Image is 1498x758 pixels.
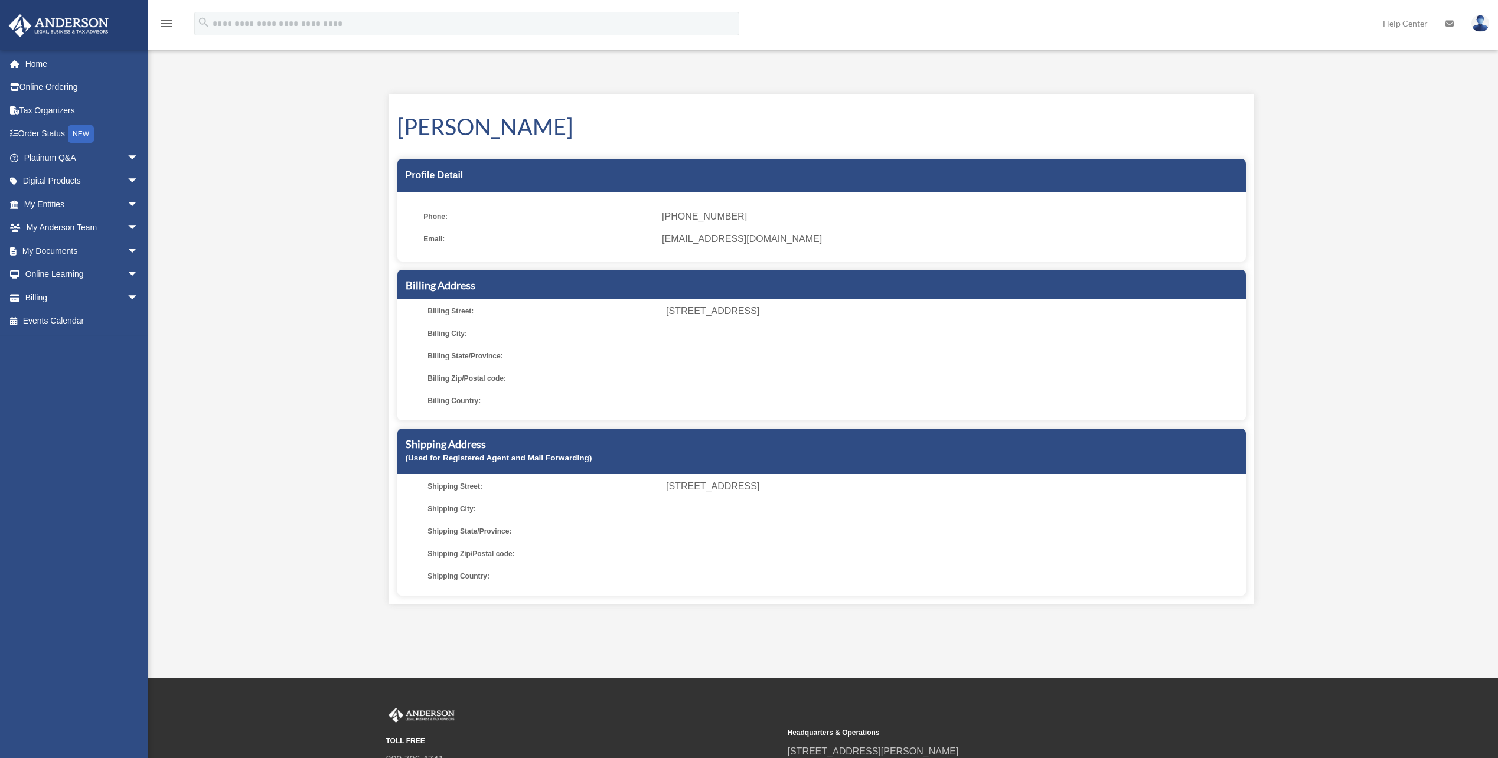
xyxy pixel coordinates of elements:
span: Shipping City: [427,501,658,517]
span: [PHONE_NUMBER] [662,208,1237,225]
a: Online Learningarrow_drop_down [8,263,156,286]
small: TOLL FREE [386,735,779,747]
span: arrow_drop_down [127,239,151,263]
span: arrow_drop_down [127,216,151,240]
small: (Used for Registered Agent and Mail Forwarding) [406,453,592,462]
i: search [197,16,210,29]
span: arrow_drop_down [127,192,151,217]
a: Online Ordering [8,76,156,99]
div: NEW [68,125,94,143]
i: menu [159,17,174,31]
span: Shipping Country: [427,568,658,584]
a: [STREET_ADDRESS][PERSON_NAME] [788,746,959,756]
span: Shipping Zip/Postal code: [427,545,658,562]
a: Order StatusNEW [8,122,156,146]
a: My Anderson Teamarrow_drop_down [8,216,156,240]
span: arrow_drop_down [127,263,151,287]
span: [EMAIL_ADDRESS][DOMAIN_NAME] [662,231,1237,247]
span: Billing Country: [427,393,658,409]
span: [STREET_ADDRESS] [666,303,1241,319]
span: arrow_drop_down [127,169,151,194]
span: arrow_drop_down [127,286,151,310]
a: Digital Productsarrow_drop_down [8,169,156,193]
a: menu [159,21,174,31]
a: My Entitiesarrow_drop_down [8,192,156,216]
a: Home [8,52,156,76]
img: Anderson Advisors Platinum Portal [386,708,457,723]
span: Billing Street: [427,303,658,319]
span: [STREET_ADDRESS] [666,478,1241,495]
h1: [PERSON_NAME] [397,111,1246,142]
img: Anderson Advisors Platinum Portal [5,14,112,37]
span: Email: [423,231,654,247]
span: Phone: [423,208,654,225]
span: Billing State/Province: [427,348,658,364]
span: Shipping State/Province: [427,523,658,540]
img: User Pic [1471,15,1489,32]
span: Shipping Street: [427,478,658,495]
a: Billingarrow_drop_down [8,286,156,309]
a: Events Calendar [8,309,156,333]
a: Tax Organizers [8,99,156,122]
a: Platinum Q&Aarrow_drop_down [8,146,156,169]
span: arrow_drop_down [127,146,151,170]
a: My Documentsarrow_drop_down [8,239,156,263]
h5: Shipping Address [406,437,1238,452]
span: Billing City: [427,325,658,342]
div: Profile Detail [397,159,1246,192]
h5: Billing Address [406,278,1238,293]
span: Billing Zip/Postal code: [427,370,658,387]
small: Headquarters & Operations [788,727,1181,739]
